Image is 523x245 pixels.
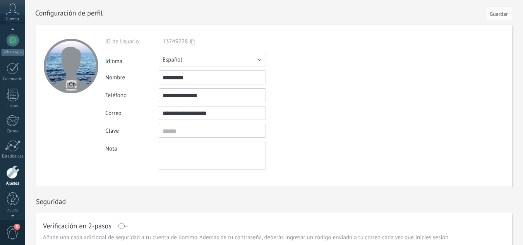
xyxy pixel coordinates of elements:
span: Guardar [490,11,508,17]
button: Guardar [485,6,512,21]
div: Nombre [105,74,159,81]
span: Añade una capa adicional de seguridad a tu cuenta de Kommo. Además de tu contraseña, deberás ingr... [43,234,450,242]
div: Ajustes [2,181,24,186]
h1: Verificación en 2-pasos [43,223,111,229]
span: 3 [14,224,20,230]
div: Teléfono [105,92,159,99]
span: Cuenta [6,17,19,22]
div: Correo [2,129,24,134]
div: Nota [105,142,159,152]
span: 13749228 [163,38,188,45]
div: Estadísticas [2,154,24,159]
button: Español [159,53,266,67]
div: ID de Usuario [105,38,159,45]
h1: Seguridad [36,197,66,206]
span: Español [163,56,182,63]
div: WhatsApp [2,49,24,56]
div: Listas [2,104,24,109]
div: Idioma [105,55,159,65]
div: Correo [105,110,159,117]
div: Calendario [2,77,24,82]
div: Clave [105,127,159,135]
